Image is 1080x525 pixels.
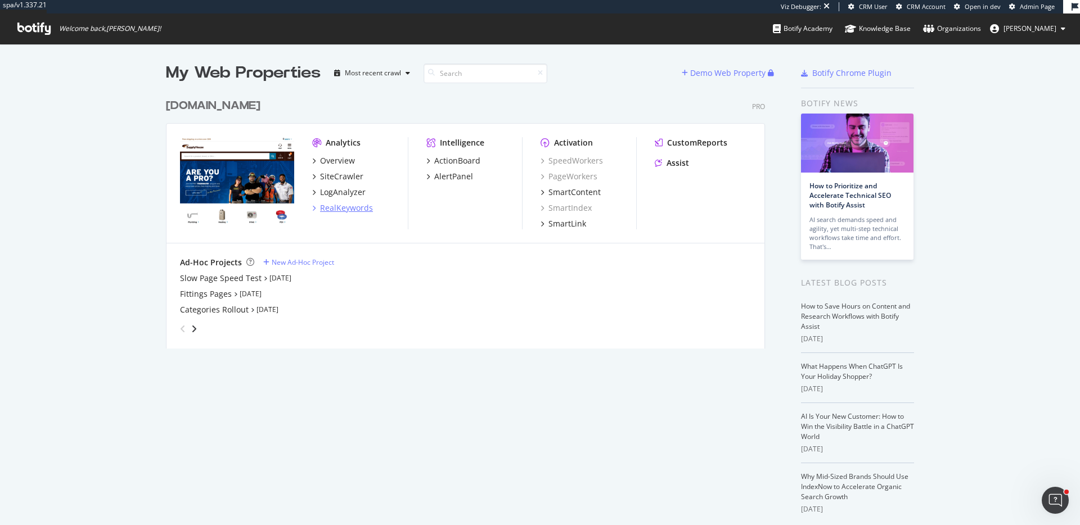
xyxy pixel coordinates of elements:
a: [DATE] [269,273,291,283]
input: Search [424,64,547,83]
a: LogAnalyzer [312,187,366,198]
div: My Web Properties [166,62,321,84]
a: RealKeywords [312,202,373,214]
a: Open in dev [954,2,1001,11]
a: SiteCrawler [312,171,363,182]
div: Overview [320,155,355,166]
a: SmartLink [541,218,586,229]
a: PageWorkers [541,171,597,182]
img: www.supplyhouse.com [180,137,294,228]
a: SmartIndex [541,202,592,214]
a: Assist [655,157,689,169]
div: Botify Chrome Plugin [812,67,892,79]
div: Botify news [801,97,914,110]
div: Intelligence [440,137,484,148]
span: Open in dev [965,2,1001,11]
a: Admin Page [1009,2,1055,11]
div: grid [166,84,774,349]
div: [DATE] [801,384,914,394]
div: Assist [667,157,689,169]
div: [DATE] [801,334,914,344]
span: CRM User [859,2,888,11]
span: CRM Account [907,2,946,11]
a: Why Mid-Sized Brands Should Use IndexNow to Accelerate Organic Search Growth [801,472,908,501]
div: Analytics [326,137,361,148]
a: ActionBoard [426,155,480,166]
div: SmartLink [548,218,586,229]
a: [DOMAIN_NAME] [166,98,265,114]
img: How to Prioritize and Accelerate Technical SEO with Botify Assist [801,114,913,173]
div: Demo Web Property [690,67,766,79]
div: Activation [554,137,593,148]
span: eric [1003,24,1056,33]
a: Fittings Pages [180,288,232,300]
div: [DATE] [801,504,914,514]
a: [DATE] [256,305,278,314]
div: ActionBoard [434,155,480,166]
a: Organizations [923,13,981,44]
div: SmartContent [548,187,601,198]
div: angle-right [190,323,198,334]
span: Welcome back, [PERSON_NAME] ! [59,24,161,33]
a: AlertPanel [426,171,473,182]
div: LogAnalyzer [320,187,366,198]
span: Admin Page [1020,2,1055,11]
button: [PERSON_NAME] [981,20,1074,38]
a: SpeedWorkers [541,155,603,166]
a: SmartContent [541,187,601,198]
a: Slow Page Speed Test [180,273,262,284]
a: CustomReports [655,137,727,148]
a: Botify Chrome Plugin [801,67,892,79]
div: Ad-Hoc Projects [180,257,242,268]
div: SiteCrawler [320,171,363,182]
button: Most recent crawl [330,64,415,82]
a: CRM Account [896,2,946,11]
a: How to Prioritize and Accelerate Technical SEO with Botify Assist [809,181,891,210]
div: Organizations [923,23,981,34]
div: Viz Debugger: [781,2,821,11]
a: New Ad-Hoc Project [263,257,334,267]
a: CRM User [848,2,888,11]
div: AlertPanel [434,171,473,182]
div: [DATE] [801,444,914,454]
a: What Happens When ChatGPT Is Your Holiday Shopper? [801,361,903,381]
div: Knowledge Base [845,23,911,34]
a: Overview [312,155,355,166]
iframe: Intercom live chat [1042,487,1069,514]
a: Botify Academy [773,13,832,44]
a: Categories Rollout [180,304,249,315]
div: Pro [752,102,765,111]
div: Botify Academy [773,23,832,34]
a: Demo Web Property [682,68,768,78]
div: AI search demands speed and agility, yet multi-step technical workflows take time and effort. Tha... [809,215,905,251]
div: Latest Blog Posts [801,277,914,289]
a: AI Is Your New Customer: How to Win the Visibility Battle in a ChatGPT World [801,411,914,441]
div: angle-left [175,320,190,338]
div: RealKeywords [320,202,373,214]
div: CustomReports [667,137,727,148]
div: Most recent crawl [345,70,401,76]
div: New Ad-Hoc Project [272,257,334,267]
a: [DATE] [240,289,262,298]
div: [DOMAIN_NAME] [166,98,260,114]
a: Knowledge Base [845,13,911,44]
button: Demo Web Property [682,64,768,82]
a: How to Save Hours on Content and Research Workflows with Botify Assist [801,301,910,331]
